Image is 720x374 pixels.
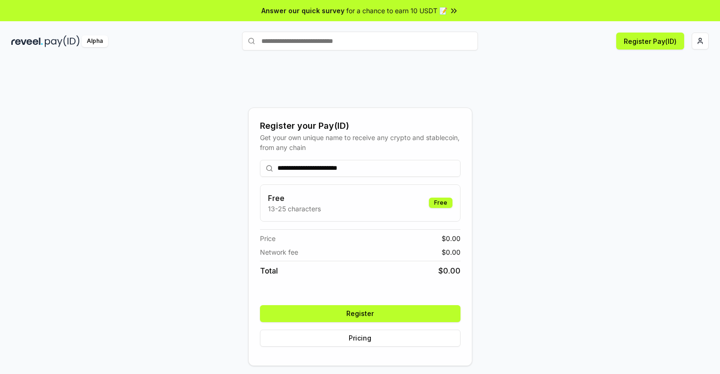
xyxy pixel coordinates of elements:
[268,192,321,204] h3: Free
[261,6,344,16] span: Answer our quick survey
[260,330,460,347] button: Pricing
[260,133,460,152] div: Get your own unique name to receive any crypto and stablecoin, from any chain
[346,6,447,16] span: for a chance to earn 10 USDT 📝
[260,119,460,133] div: Register your Pay(ID)
[260,247,298,257] span: Network fee
[260,265,278,276] span: Total
[616,33,684,50] button: Register Pay(ID)
[260,233,276,243] span: Price
[11,35,43,47] img: reveel_dark
[442,247,460,257] span: $ 0.00
[260,305,460,322] button: Register
[442,233,460,243] span: $ 0.00
[438,265,460,276] span: $ 0.00
[82,35,108,47] div: Alpha
[45,35,80,47] img: pay_id
[268,204,321,214] p: 13-25 characters
[429,198,452,208] div: Free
